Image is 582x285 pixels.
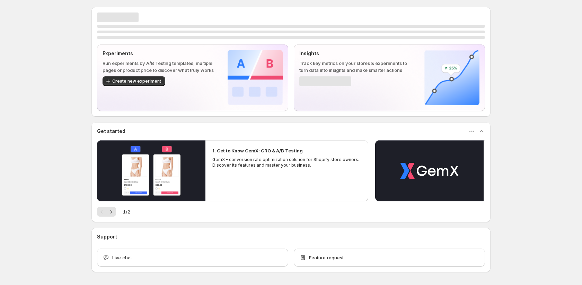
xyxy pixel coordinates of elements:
button: Create new experiment [103,76,165,86]
img: Insights [424,50,479,105]
span: Live chat [112,254,132,261]
h2: 1. Get to Know GemX: CRO & A/B Testing [212,147,303,154]
button: Play video [97,140,205,201]
span: Feature request [309,254,344,261]
p: Experiments [103,50,217,57]
p: Track key metrics on your stores & experiments to turn data into insights and make smarter actions [299,60,413,74]
button: Play video [375,140,484,201]
h3: Support [97,233,117,240]
span: 1 / 2 [123,208,130,215]
img: Experiments [228,50,283,105]
p: Insights [299,50,413,57]
h3: Get started [97,128,125,135]
button: Next [106,207,116,217]
nav: Pagination [97,207,116,217]
p: Run experiments by A/B Testing templates, multiple pages or product price to discover what truly ... [103,60,217,74]
span: Create new experiment [112,78,161,84]
p: GemX - conversion rate optimization solution for Shopify store owners. Discover its features and ... [212,157,361,168]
